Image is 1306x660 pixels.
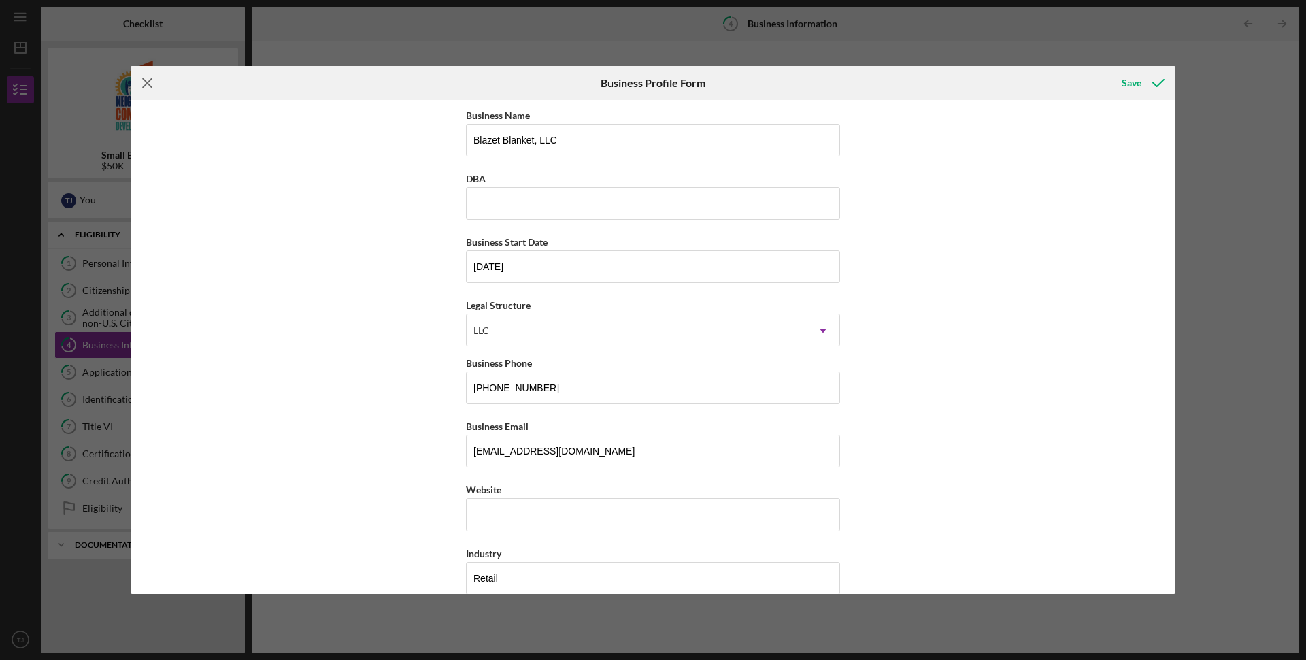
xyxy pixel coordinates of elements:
[1122,69,1141,97] div: Save
[601,77,705,89] h6: Business Profile Form
[466,548,501,559] label: Industry
[473,325,489,336] div: LLC
[466,173,486,184] label: DBA
[466,236,548,248] label: Business Start Date
[466,357,532,369] label: Business Phone
[1108,69,1175,97] button: Save
[466,484,501,495] label: Website
[466,110,530,121] label: Business Name
[466,420,529,432] label: Business Email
